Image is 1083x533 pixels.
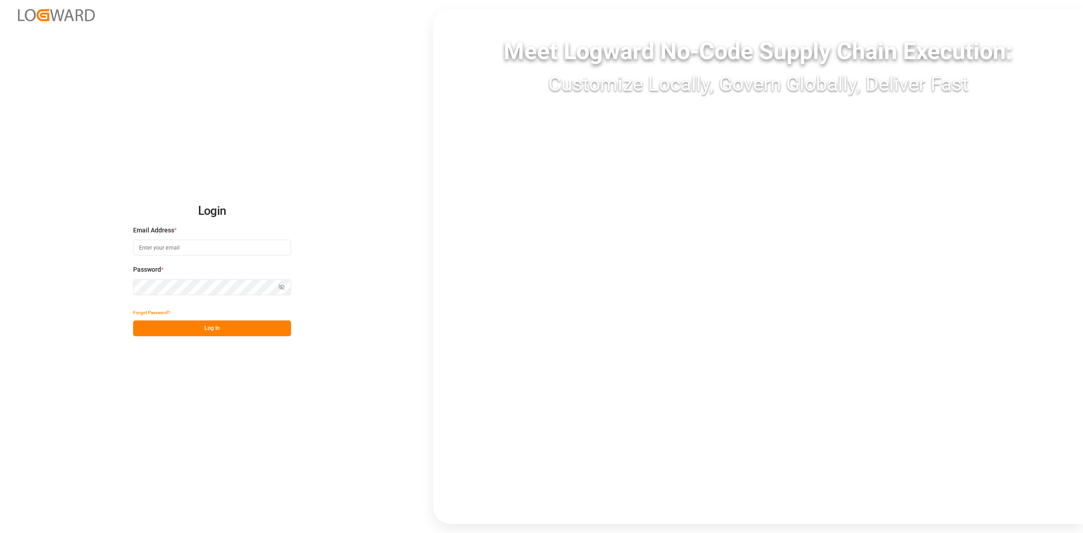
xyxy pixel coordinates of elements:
div: Customize Locally, Govern Globally, Deliver Fast [433,69,1083,99]
button: Log In [133,320,291,336]
button: Forgot Password? [133,305,170,320]
div: Meet Logward No-Code Supply Chain Execution: [433,34,1083,69]
input: Enter your email [133,240,291,255]
span: Email Address [133,226,174,235]
img: Logward_new_orange.png [18,9,95,21]
h2: Login [133,197,291,226]
span: Password [133,265,161,274]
